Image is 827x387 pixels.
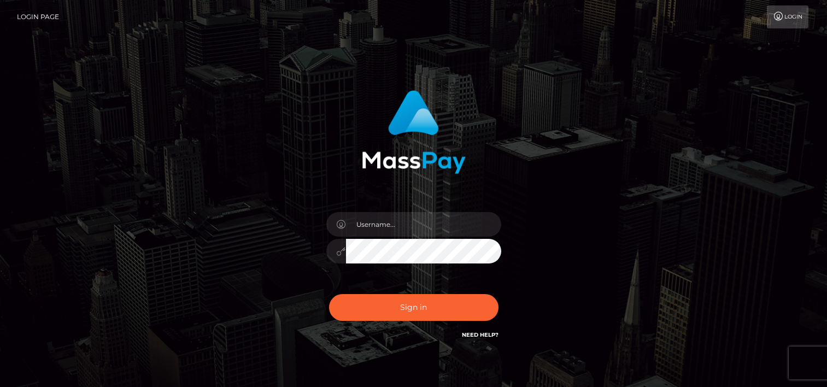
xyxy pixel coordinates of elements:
[362,90,466,174] img: MassPay Login
[767,5,808,28] a: Login
[346,212,501,237] input: Username...
[462,331,498,338] a: Need Help?
[17,5,59,28] a: Login Page
[329,294,498,321] button: Sign in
